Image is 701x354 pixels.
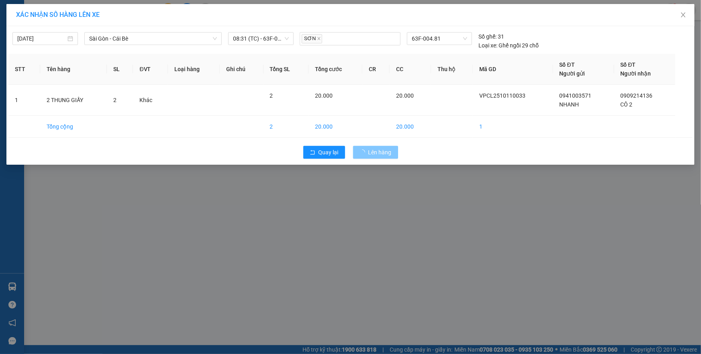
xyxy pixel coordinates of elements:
span: 20.000 [315,92,333,99]
span: NHANH [560,101,579,108]
span: Lên hàng [368,148,392,157]
span: close [317,37,321,41]
td: 1 [8,85,40,116]
span: XÁC NHẬN SỐ HÀNG LÊN XE [16,11,100,18]
span: 2 [270,92,273,99]
th: ĐVT [133,54,168,85]
span: 08:31 (TC) - 63F-004.81 [233,33,289,45]
span: down [213,36,217,41]
td: Tổng cộng [40,116,107,138]
span: rollback [310,149,315,156]
th: Loại hàng [168,54,220,85]
span: Số ghế: [478,32,497,41]
span: loading [360,149,368,155]
th: Tổng SL [264,54,309,85]
th: SL [107,54,133,85]
span: Người nhận [621,70,651,77]
span: Quay lại [319,148,339,157]
button: Lên hàng [353,146,398,159]
td: 2 [264,116,309,138]
span: 20.000 [396,92,414,99]
div: Ghế ngồi 29 chỗ [478,41,539,50]
span: 0941003571 [560,92,592,99]
span: 0909214136 [621,92,653,99]
td: 2 THUNG GIẤY [40,85,107,116]
span: Người gửi [560,70,585,77]
th: Tên hàng [40,54,107,85]
th: STT [8,54,40,85]
span: 2 [113,97,116,103]
div: 31 [478,32,504,41]
th: Thu hộ [431,54,473,85]
span: close [680,12,687,18]
span: SƠN [302,34,322,43]
span: VPCL2510110033 [479,92,525,99]
td: 20.000 [309,116,362,138]
td: Khác [133,85,168,116]
span: Số ĐT [621,61,636,68]
th: CR [362,54,390,85]
button: Close [672,4,695,27]
td: 1 [473,116,553,138]
td: 20.000 [390,116,431,138]
button: rollbackQuay lại [303,146,345,159]
span: CÔ 2 [621,101,633,108]
th: Mã GD [473,54,553,85]
span: Số ĐT [560,61,575,68]
th: CC [390,54,431,85]
input: 11/10/2025 [17,34,66,43]
span: Loại xe: [478,41,497,50]
th: Ghi chú [220,54,263,85]
span: 63F-004.81 [412,33,467,45]
span: Sài Gòn - Cái Bè [89,33,217,45]
th: Tổng cước [309,54,362,85]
